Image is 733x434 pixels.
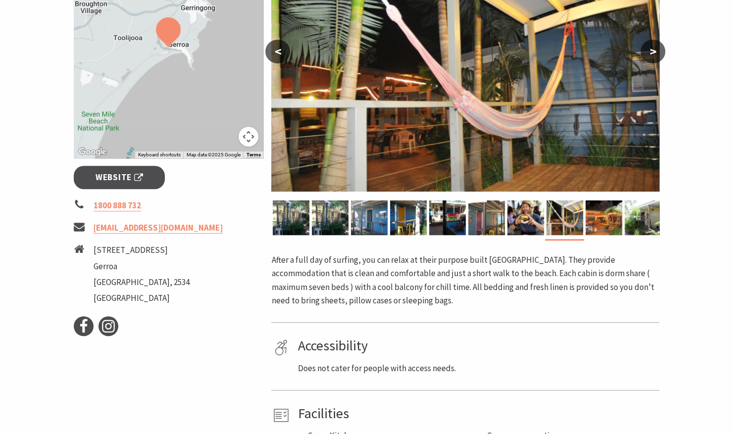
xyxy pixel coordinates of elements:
h4: Facilities [297,405,656,422]
img: Surf cabin [468,200,505,235]
span: Map data ©2025 Google [186,152,240,157]
li: [STREET_ADDRESS] [94,243,190,257]
li: [GEOGRAPHIC_DATA] [94,291,190,305]
button: Keyboard shortcuts [138,151,180,158]
li: [GEOGRAPHIC_DATA], 2534 [94,276,190,289]
img: Meals area [507,200,544,235]
h4: Accessibility [297,338,656,354]
a: Terms (opens in new tab) [246,152,260,158]
img: Surf cabins [273,200,309,235]
span: Website [96,171,143,184]
li: Gerroa [94,260,190,273]
p: After a full day of surfing, you can relax at their purpose built [GEOGRAPHIC_DATA]. They provide... [271,253,659,307]
img: Glamping [625,200,661,235]
img: Surf cabins [312,200,348,235]
img: Google [76,145,109,158]
p: Does not cater for people with access needs. [297,362,656,375]
button: Map camera controls [239,127,258,146]
img: Hammocks [546,200,583,235]
a: Open this area in Google Maps (opens a new window) [76,145,109,158]
img: Dorms [390,200,427,235]
a: 1800 888 732 [94,200,141,211]
a: Website [74,166,165,189]
img: Shared bathrooms [351,200,388,235]
button: > [640,40,665,63]
button: < [265,40,290,63]
img: Barbecue area [586,200,622,235]
a: [EMAIL_ADDRESS][DOMAIN_NAME] [94,222,223,234]
img: Communal Barbecue [429,200,466,235]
